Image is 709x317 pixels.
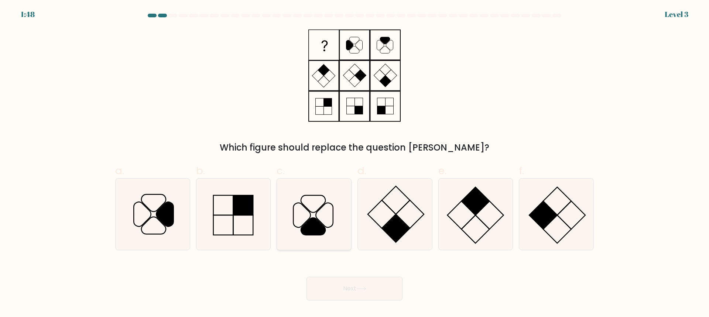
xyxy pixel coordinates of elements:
[120,141,589,154] div: Which figure should replace the question [PERSON_NAME]?
[438,163,446,178] span: e.
[665,9,688,20] div: Level 3
[21,9,35,20] div: 1:48
[357,163,366,178] span: d.
[277,163,285,178] span: c.
[196,163,205,178] span: b.
[115,163,124,178] span: a.
[519,163,524,178] span: f.
[306,277,403,300] button: Next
